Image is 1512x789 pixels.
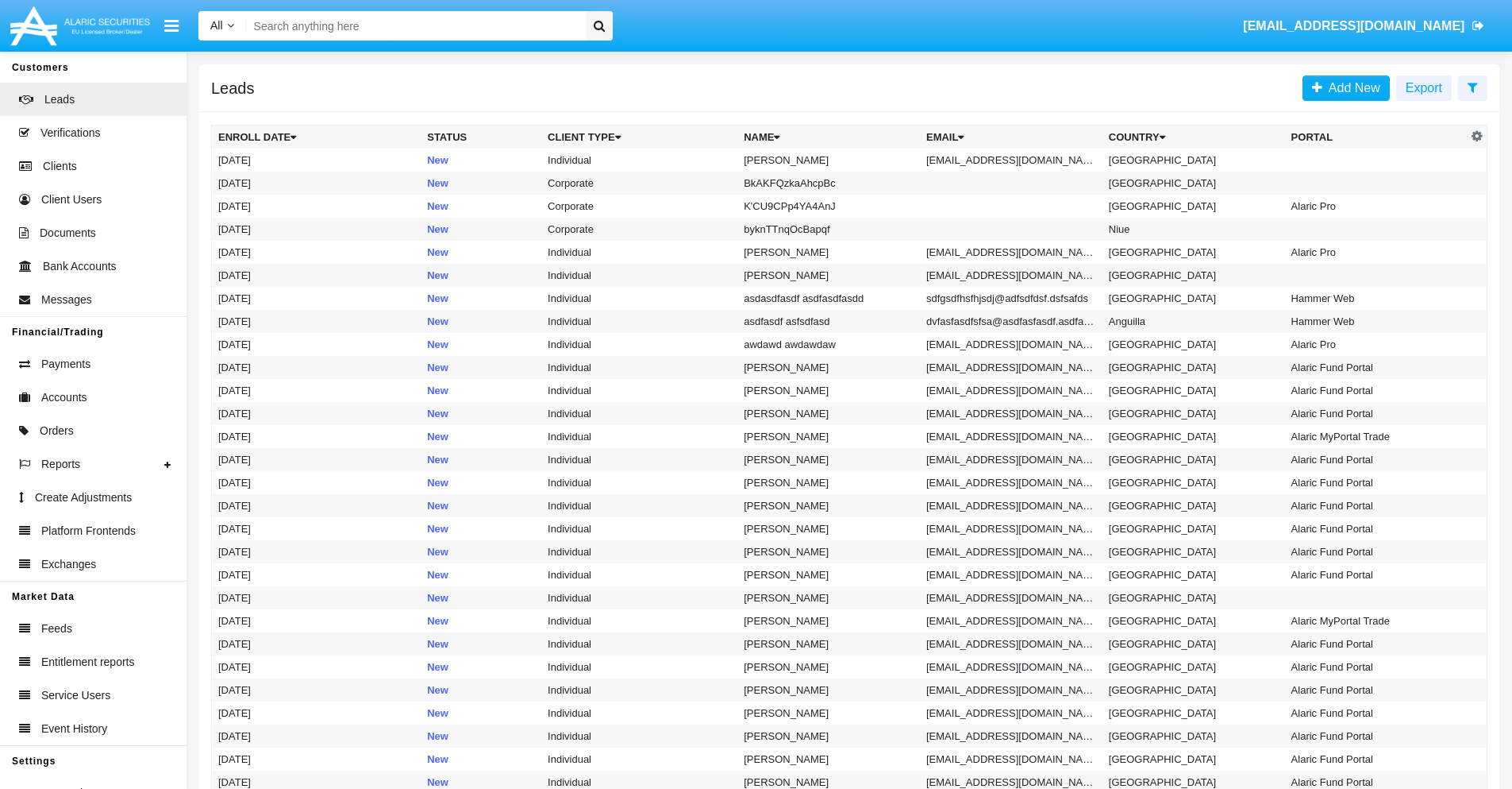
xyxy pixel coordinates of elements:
td: New [421,287,541,310]
td: Alaric Fund Portal [1285,379,1468,402]
td: New [421,356,541,379]
span: Reports [41,456,80,473]
td: [DATE] [212,494,421,517]
td: [PERSON_NAME] [737,379,920,402]
td: Alaric Fund Portal [1285,402,1468,425]
td: [DATE] [212,333,421,356]
td: Alaric Fund Portal [1285,540,1468,563]
td: [GEOGRAPHIC_DATA] [1102,494,1285,517]
td: [DATE] [212,471,421,494]
td: Individual [541,471,737,494]
td: Niue [1102,218,1285,241]
td: Individual [541,333,737,356]
td: Hammer Web [1285,287,1468,310]
td: [DATE] [212,402,421,425]
td: [PERSON_NAME] [737,725,920,748]
td: Individual [541,402,737,425]
span: Export [1406,81,1442,95]
td: [GEOGRAPHIC_DATA] [1102,333,1285,356]
td: Alaric Fund Portal [1285,656,1468,679]
td: New [421,702,541,725]
td: Hammer Web [1285,310,1468,333]
td: [PERSON_NAME] [737,702,920,725]
td: [PERSON_NAME] [737,471,920,494]
td: [PERSON_NAME] [737,425,920,448]
td: New [421,218,541,241]
td: [GEOGRAPHIC_DATA] [1102,264,1285,287]
th: Enroll Date [212,126,421,149]
th: Status [421,126,541,149]
td: [EMAIL_ADDRESS][DOMAIN_NAME] [920,494,1102,517]
span: Messages [41,292,92,308]
td: [GEOGRAPHIC_DATA] [1102,679,1285,702]
td: [GEOGRAPHIC_DATA] [1102,540,1285,563]
span: Leads [44,91,75,108]
td: Alaric Fund Portal [1285,679,1468,702]
td: Alaric Fund Portal [1285,748,1468,771]
td: [DATE] [212,702,421,725]
td: [DATE] [212,172,421,195]
th: Client Type [541,126,737,149]
td: asdfasdf asfsdfasd [737,310,920,333]
td: [GEOGRAPHIC_DATA] [1102,448,1285,471]
td: [GEOGRAPHIC_DATA] [1102,725,1285,748]
td: [DATE] [212,632,421,656]
span: Payments [41,356,90,373]
td: Individual [541,448,737,471]
td: [EMAIL_ADDRESS][DOMAIN_NAME] [920,448,1102,471]
td: [GEOGRAPHIC_DATA] [1102,356,1285,379]
td: Alaric Pro [1285,241,1468,264]
span: Client Users [41,191,102,208]
td: New [421,172,541,195]
td: [PERSON_NAME] [737,356,920,379]
td: [PERSON_NAME] [737,264,920,287]
span: Service Users [41,687,110,704]
td: [EMAIL_ADDRESS][DOMAIN_NAME] [920,725,1102,748]
td: Individual [541,586,737,609]
td: Alaric Fund Portal [1285,632,1468,656]
td: Alaric Fund Portal [1285,563,1468,586]
td: [DATE] [212,310,421,333]
td: New [421,264,541,287]
td: [EMAIL_ADDRESS][DOMAIN_NAME] [920,702,1102,725]
td: [DATE] [212,656,421,679]
td: [EMAIL_ADDRESS][DOMAIN_NAME] [920,563,1102,586]
td: Individual [541,609,737,632]
td: Alaric Fund Portal [1285,494,1468,517]
td: [GEOGRAPHIC_DATA] [1102,172,1285,195]
td: [EMAIL_ADDRESS][DOMAIN_NAME] [920,748,1102,771]
span: All [210,19,223,32]
td: New [421,748,541,771]
td: [PERSON_NAME] [737,679,920,702]
td: New [421,586,541,609]
td: [PERSON_NAME] [737,632,920,656]
td: [DATE] [212,748,421,771]
span: Add New [1322,81,1380,95]
td: Alaric Fund Portal [1285,448,1468,471]
td: sdfgsdfhsfhjsdj@adfsdfdsf.dsfsafds [920,287,1102,310]
td: [GEOGRAPHIC_DATA] [1102,241,1285,264]
td: Corporate [541,195,737,218]
td: dvfasfasdfsfsa@asdfasfasdf.asdfasdf [920,310,1102,333]
td: [GEOGRAPHIC_DATA] [1102,609,1285,632]
td: New [421,195,541,218]
td: [DATE] [212,241,421,264]
td: [EMAIL_ADDRESS][DOMAIN_NAME] [920,402,1102,425]
td: [EMAIL_ADDRESS][DOMAIN_NAME] [920,241,1102,264]
td: [PERSON_NAME] [737,517,920,540]
th: Name [737,126,920,149]
td: New [421,494,541,517]
td: New [421,609,541,632]
td: [EMAIL_ADDRESS][DOMAIN_NAME] [920,379,1102,402]
td: New [421,333,541,356]
td: [GEOGRAPHIC_DATA] [1102,632,1285,656]
td: Individual [541,241,737,264]
td: [GEOGRAPHIC_DATA] [1102,563,1285,586]
td: [GEOGRAPHIC_DATA] [1102,748,1285,771]
td: [DATE] [212,448,421,471]
span: Clients [43,158,77,175]
td: [DATE] [212,379,421,402]
td: awdawd awdawdaw [737,333,920,356]
td: Alaric Fund Portal [1285,702,1468,725]
td: Anguilla [1102,310,1285,333]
